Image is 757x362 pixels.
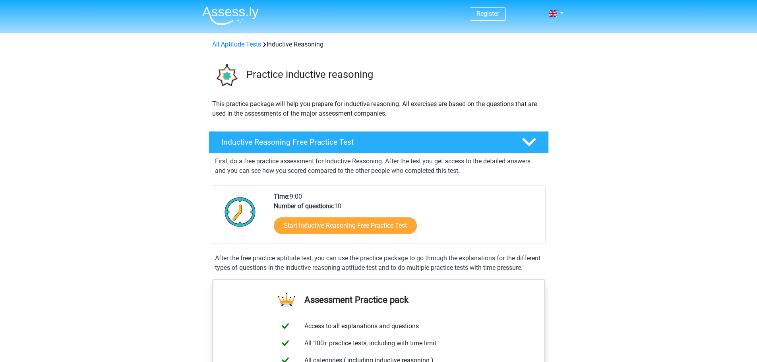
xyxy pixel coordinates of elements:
img: inductive reasoning [209,59,243,93]
h4: Inductive Reasoning Free Practice Test [221,137,509,147]
img: Clock [220,192,260,232]
a: Register [476,10,499,17]
p: This practice package will help you prepare for inductive reasoning. All exercises are based on t... [212,99,545,118]
b: Number of questions: [274,202,334,210]
div: After the free practice aptitude test, you can use the practice package to go through the explana... [212,254,546,273]
a: All Aptitude Tests [212,41,261,48]
div: Inductive Reasoning [209,40,548,49]
div: 9:00 10 [268,192,545,244]
a: Start Inductive Reasoning Free Practice Test [274,217,417,234]
h3: Practice inductive reasoning [246,68,542,81]
p: First, do a free practice assessment for Inductive Reasoning. After the test you get access to th... [215,157,542,176]
img: Assessly [202,6,259,25]
a: Inductive Reasoning Free Practice Test [205,131,552,153]
b: Time: [274,193,290,200]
